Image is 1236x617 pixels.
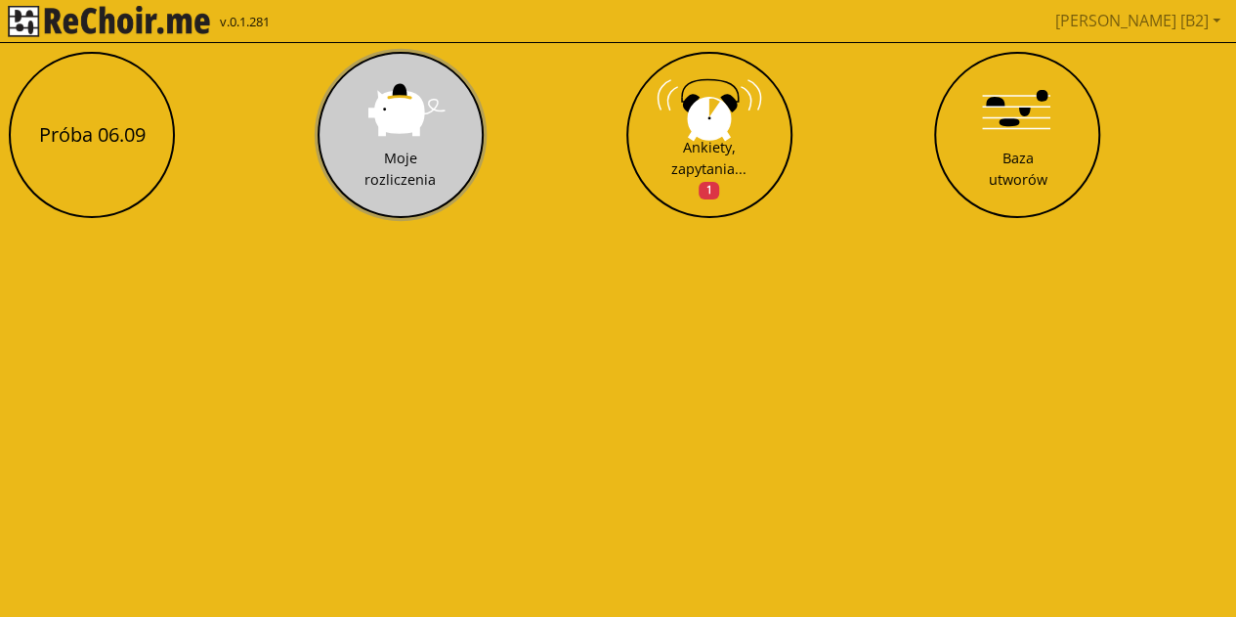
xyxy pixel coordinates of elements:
span: v.0.1.281 [220,13,270,32]
span: 1 [699,182,718,199]
button: Ankiety, zapytania...1 [626,52,792,218]
button: Próba 06.09 [9,52,175,218]
div: Moje rozliczenia [364,148,436,190]
button: Moje rozliczenia [318,52,484,218]
button: Baza utworów [934,52,1100,218]
div: Baza utworów [988,148,1046,190]
img: rekłajer mi [8,6,210,37]
div: Ankiety, zapytania... [671,137,746,200]
a: [PERSON_NAME] [B2] [1047,1,1228,40]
